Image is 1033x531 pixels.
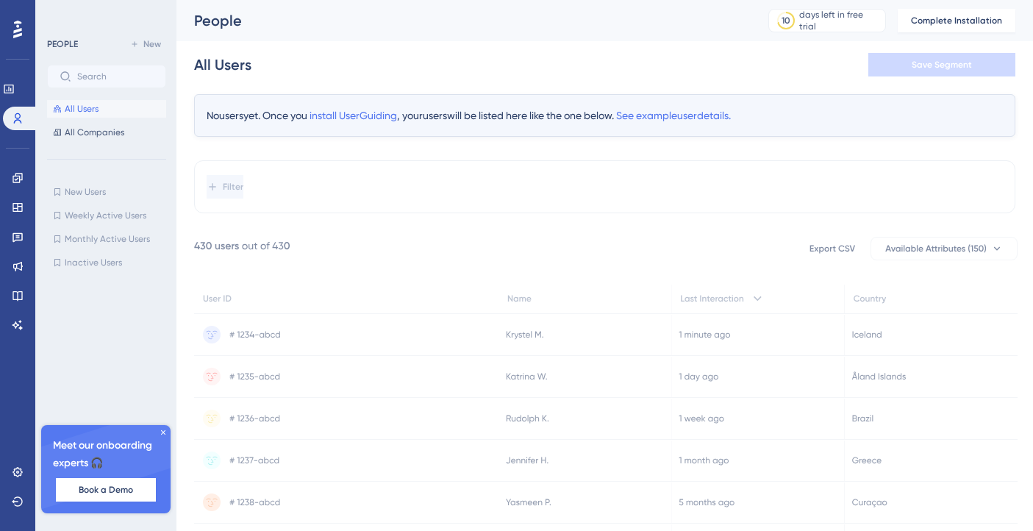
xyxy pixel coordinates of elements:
button: All Users [47,100,166,118]
button: Filter [207,175,243,199]
span: New Users [65,186,106,198]
span: See example user details. [616,110,731,121]
button: New Users [47,183,166,201]
div: days left in free trial [799,9,881,32]
span: install UserGuiding [310,110,397,121]
button: Weekly Active Users [47,207,166,224]
span: Book a Demo [79,484,133,496]
span: Weekly Active Users [65,210,146,221]
span: Monthly Active Users [65,233,150,245]
span: Filter [223,181,243,193]
span: Complete Installation [911,15,1002,26]
span: Save Segment [912,59,972,71]
div: No users yet. Once you , your users will be listed here like the one below. [194,94,1015,137]
span: New [143,38,161,50]
button: Save Segment [868,53,1015,76]
button: All Companies [47,124,166,141]
button: Inactive Users [47,254,166,271]
span: Inactive Users [65,257,122,268]
input: Search [77,71,154,82]
div: People [194,10,732,31]
div: All Users [194,54,251,75]
button: New [125,35,166,53]
button: Book a Demo [56,478,156,502]
button: Complete Installation [898,9,1015,32]
span: All Users [65,103,99,115]
div: 10 [782,15,790,26]
span: All Companies [65,126,124,138]
div: PEOPLE [47,38,78,50]
button: Monthly Active Users [47,230,166,248]
span: Meet our onboarding experts 🎧 [53,437,159,472]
